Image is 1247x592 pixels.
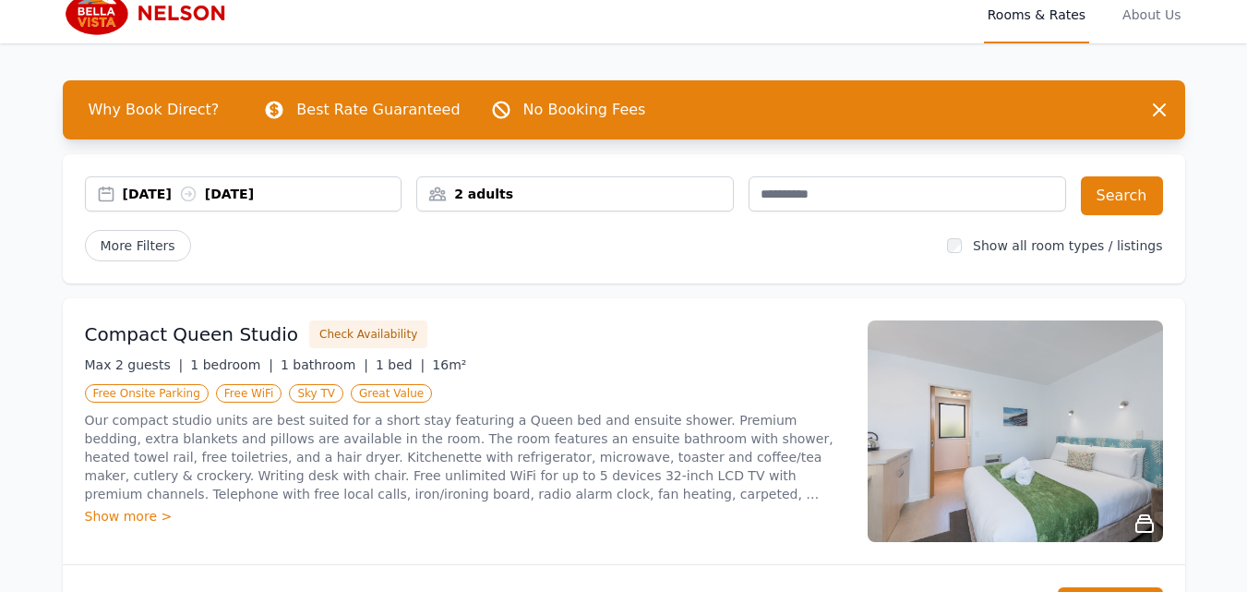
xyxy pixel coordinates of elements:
[309,320,427,348] button: Check Availability
[289,384,343,403] span: Sky TV
[296,99,460,121] p: Best Rate Guaranteed
[432,357,466,372] span: 16m²
[85,384,209,403] span: Free Onsite Parking
[351,384,432,403] span: Great Value
[281,357,368,372] span: 1 bathroom |
[523,99,646,121] p: No Booking Fees
[973,238,1162,253] label: Show all room types / listings
[417,185,733,203] div: 2 adults
[376,357,425,372] span: 1 bed |
[216,384,282,403] span: Free WiFi
[85,230,191,261] span: More Filters
[85,411,845,503] p: Our compact studio units are best suited for a short stay featuring a Queen bed and ensuite showe...
[123,185,402,203] div: [DATE] [DATE]
[190,357,273,372] span: 1 bedroom |
[85,321,299,347] h3: Compact Queen Studio
[74,91,234,128] span: Why Book Direct?
[85,507,845,526] div: Show more >
[85,357,184,372] span: Max 2 guests |
[1081,176,1163,215] button: Search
